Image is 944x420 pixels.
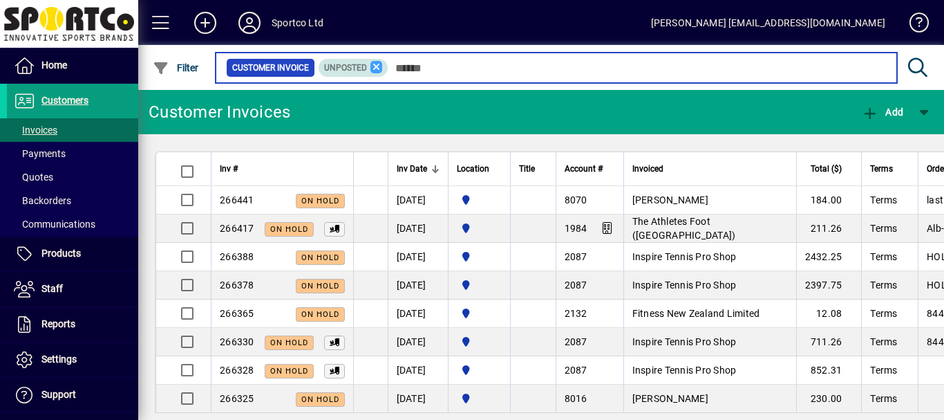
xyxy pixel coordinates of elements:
div: Title [519,161,547,176]
td: 184.00 [796,186,862,214]
span: Products [41,248,81,259]
span: On hold [270,338,308,347]
td: [DATE] [388,271,448,300]
a: Reports [7,307,138,342]
span: Terms [870,194,897,206]
span: On hold [301,253,339,262]
a: Settings [7,343,138,377]
td: 12.08 [796,300,862,328]
span: Payments [14,148,66,159]
span: Invoiced [632,161,663,176]
span: 2087 [565,336,587,347]
span: Add [862,107,903,118]
span: Terms [870,280,897,291]
div: Total ($) [805,161,855,176]
span: 266328 [220,365,254,376]
span: 266378 [220,280,254,291]
span: Invoices [14,125,57,136]
a: Staff [7,272,138,307]
span: Total ($) [811,161,842,176]
span: Sportco Ltd Warehouse [457,306,502,321]
span: Terms [870,223,897,234]
div: Customer Invoices [149,101,290,123]
span: Fitness New Zealand Limited [632,308,760,319]
span: 2087 [565,365,587,376]
span: Reports [41,318,75,329]
a: Payments [7,142,138,165]
a: Products [7,237,138,271]
span: Sportco Ltd Warehouse [457,221,502,236]
span: Customers [41,95,88,106]
td: [DATE] [388,300,448,328]
div: Sportco Ltd [272,12,323,34]
span: Home [41,60,67,71]
td: 2432.25 [796,243,862,271]
span: Sportco Ltd Warehouse [457,363,502,378]
span: Title [519,161,535,176]
span: 8016 [565,393,587,404]
td: [DATE] [388,385,448,413]
span: 266388 [220,251,254,262]
td: 2397.75 [796,271,862,300]
td: [DATE] [388,214,448,243]
td: 211.26 [796,214,862,243]
span: Inv Date [397,161,427,176]
span: Inspire Tennis Pro Shop [632,251,737,262]
div: [PERSON_NAME] [EMAIL_ADDRESS][DOMAIN_NAME] [651,12,885,34]
span: Terms [870,393,897,404]
span: 8070 [565,194,587,206]
span: Inspire Tennis Pro Shop [632,336,737,347]
span: On hold [270,367,308,376]
span: Sportco Ltd Warehouse [457,192,502,208]
span: [PERSON_NAME] [632,393,708,404]
span: Inspire Tennis Pro Shop [632,280,737,291]
a: Knowledge Base [899,3,927,48]
span: Terms [870,251,897,262]
span: 2087 [565,280,587,291]
span: 266325 [220,393,254,404]
span: Sportco Ltd Warehouse [457,391,502,406]
span: [PERSON_NAME] [632,194,708,206]
span: Terms [870,161,893,176]
span: Account # [565,161,603,176]
span: Communications [14,219,95,230]
span: On hold [270,225,308,234]
a: Support [7,378,138,412]
span: Sportco Ltd Warehouse [457,249,502,264]
span: 266417 [220,223,254,234]
div: Account # [565,161,615,176]
span: The Athletes Foot ([GEOGRAPHIC_DATA]) [632,216,736,241]
span: 2087 [565,251,587,262]
button: Filter [149,55,202,80]
button: Profile [227,10,272,35]
span: On hold [301,282,339,291]
span: 1984 [565,223,587,234]
span: On hold [301,395,339,404]
div: Inv # [220,161,345,176]
div: Location [457,161,502,176]
a: Backorders [7,189,138,212]
span: Staff [41,283,63,294]
span: Filter [153,62,199,73]
span: Sportco Ltd Warehouse [457,334,502,349]
span: Settings [41,354,77,365]
span: Terms [870,308,897,319]
a: Invoices [7,118,138,142]
a: Communications [7,212,138,236]
span: Sportco Ltd Warehouse [457,277,502,293]
div: Inv Date [397,161,440,176]
span: On hold [301,310,339,319]
span: Terms [870,336,897,347]
span: 2132 [565,308,587,319]
td: [DATE] [388,356,448,385]
button: Add [183,10,227,35]
button: Add [858,100,907,125]
span: Inspire Tennis Pro Shop [632,365,737,376]
span: 266441 [220,194,254,206]
span: Backorders [14,195,71,206]
td: 230.00 [796,385,862,413]
span: Terms [870,365,897,376]
span: Quotes [14,172,53,183]
span: Customer Invoice [232,61,309,75]
td: 852.31 [796,356,862,385]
